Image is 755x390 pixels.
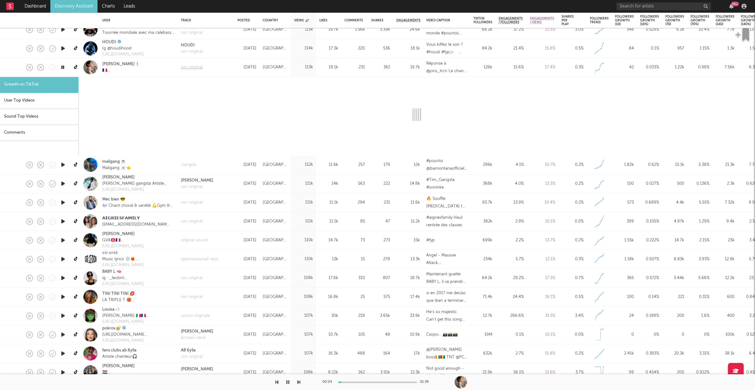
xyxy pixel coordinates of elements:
div: 🎶 Chant choral & variété 💪Gym & motivation Harmonie entre voix et force [102,203,175,209]
a: фоткай меня [181,335,213,341]
div: 🔥 Souffle [MEDICAL_DATA] ton Esprit vivant 🌬️🙏 #EspritDeDieu #Louange #Foi #[DEMOGRAPHIC_DATA] #[... [426,195,467,210]
div: 84 [615,45,634,52]
div: 25 [344,293,365,301]
div: 115k [294,26,313,33]
div: 112k [294,161,313,169]
div: 42 [615,64,634,71]
a: HOUDI [102,39,116,46]
div: 0.2 % [562,237,584,244]
div: 64.2k [473,274,492,282]
div: 6.2k [665,26,684,33]
div: 16.1 % [530,293,555,301]
div: 382k [473,218,492,225]
div: [PERSON_NAME] [181,177,213,184]
div: [DATE] [238,45,256,52]
div: [DATE] [238,26,256,33]
div: 13.3 % [530,180,555,187]
a: son original [181,48,203,55]
div: 12.2k [716,274,735,282]
div: 4.87k [665,218,684,225]
div: 11.1k [319,199,338,206]
div: 110k [294,255,313,263]
div: 220 [344,45,365,52]
div: 29.2 % [499,274,524,282]
div: 7.56k [716,64,735,71]
div: Track [181,19,228,22]
div: 19.7k [396,64,420,71]
div: Followers Growth (14d) [716,15,735,26]
a: fans.clubs.ab.6ylla [102,347,137,354]
div: 179 [371,161,390,169]
div: 3.93 % [691,255,709,263]
div: User [102,19,171,22]
div: Views [294,19,309,22]
div: Gangsta [181,162,196,168]
div: 1.18k [615,255,634,263]
div: Likes [319,19,329,22]
div: 0.62 % [640,161,659,169]
div: 234k [473,255,492,263]
div: 71.4k [473,293,492,301]
div: 21.4 % [499,45,524,52]
div: 1.55k [615,237,634,244]
a: original sound [181,237,208,243]
div: 5.7 % [499,255,524,263]
span: Engagements / Views [530,17,554,24]
div: 14.7k [319,237,338,244]
div: 0.31 % [691,293,709,301]
div: GVA🇨🇭🇫🇷 📧 [EMAIL_ADDRESS][DOMAIN_NAME] ig: wifin8 (200k) ⬇️My Links⬇️ [102,237,175,243]
div: [DATE] [238,180,256,187]
div: 361 [371,64,390,71]
div: ig : _leobnt 📩 [EMAIL_ADDRESS][DOMAIN_NAME] 👇🏽 MY NEW SINGLE "DÉGÂTS" 🥊 [102,275,175,281]
div: 1.56k [344,26,365,33]
div: 15.6 % [499,64,524,71]
div: 0.2 % [562,180,584,187]
span: Engagements / Followers [499,17,523,24]
div: 0.14 % [640,293,659,301]
div: 14k [319,180,338,187]
div: [DATE] [238,274,256,282]
a: 𝗔𝗜𝗚𝗥𝗜𝗘𝗦𝗙𝗔𝗠𝗜𝗟𝗬 [102,215,140,221]
button: 99+ [729,4,734,9]
div: 18.1k [396,45,420,52]
a: son original [181,294,203,300]
div: [URL][DOMAIN_NAME] [102,52,144,58]
div: 0.2 % [562,199,584,206]
div: 0.027 % [640,180,659,187]
div: [PERSON_NAME] gangsta Artiste soninke [102,181,175,187]
div: si en 2017 me decías que iban a terminar haciendo un proyecto juntos… NO TE CREÍA !! #tini #jorge... [426,289,467,304]
a: son original [181,275,203,281]
div: 17.4k [396,293,420,301]
div: [GEOGRAPHIC_DATA] [263,45,288,52]
div: 0.0 % [562,218,584,225]
div: 21.5 % [530,26,555,33]
div: 807 [371,274,390,282]
div: son original [181,354,203,360]
div: Country [263,19,285,22]
div: Angel - Massive Attack, [PERSON_NAME] lyrics #lyrics_songs #lyricsedit #vibemusic #vibemusic #lyr... [426,252,467,267]
a: [URL][DOMAIN_NAME] [102,338,148,344]
div: 0.5 % [562,45,584,52]
div: 0.105 % [640,218,659,225]
div: 0.529 % [640,26,659,33]
div: [GEOGRAPHIC_DATA] [263,293,288,301]
div: [GEOGRAPHIC_DATA] [263,64,288,71]
div: 365 [615,274,634,282]
div: 0.3 % [562,255,584,263]
div: 13.3k [396,255,420,263]
div: 1.29 % [691,218,709,225]
div: Maligang ☠️👈 [102,165,131,171]
div: son original [181,218,203,225]
a: BABY L 🫦 [102,269,121,275]
div: #Tim_Gangsta #soninke [426,176,467,191]
div: 14.8k [396,180,420,187]
div: [DATE] [238,255,256,263]
div: 273 [371,237,390,244]
div: Ig @houdihood [102,45,144,52]
div: Shares Per Play [562,15,574,26]
div: 4.4k [665,199,684,206]
div: 113k [294,64,313,71]
div: 0.033 % [640,64,659,71]
div: 12.8k [716,255,735,263]
div: [GEOGRAPHIC_DATA] [263,26,288,33]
